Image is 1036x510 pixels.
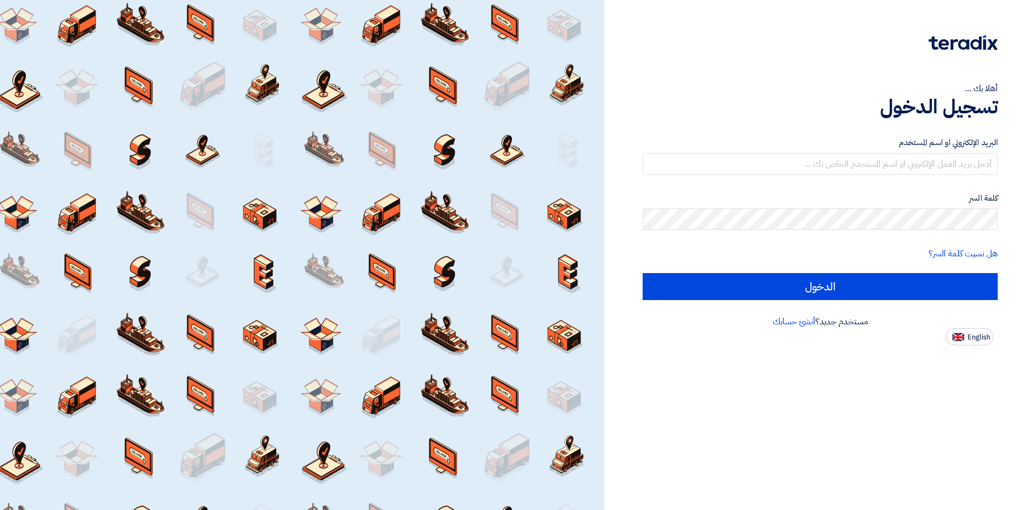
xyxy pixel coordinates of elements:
div: أهلا بك ... [643,82,998,95]
label: البريد الإلكتروني او اسم المستخدم [643,137,998,149]
label: كلمة السر [643,192,998,205]
a: هل نسيت كلمة السر؟ [929,247,998,260]
input: الدخول [643,273,998,300]
img: Teradix logo [929,35,998,50]
span: English [967,334,990,341]
img: en-US.png [952,333,964,341]
h1: تسجيل الدخول [643,95,998,119]
div: مستخدم جديد؟ [643,315,998,328]
a: أنشئ حسابك [773,315,815,328]
button: English [946,328,993,345]
input: أدخل بريد العمل الإلكتروني او اسم المستخدم الخاص بك ... [643,153,998,175]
